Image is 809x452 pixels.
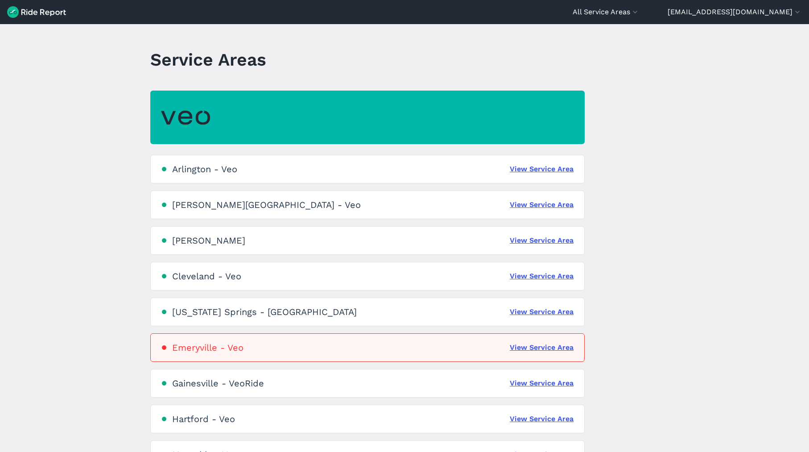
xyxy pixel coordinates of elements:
[172,342,244,353] div: Emeryville - Veo
[510,307,574,317] a: View Service Area
[172,378,264,389] div: Gainesville - VeoRide
[172,414,235,424] div: Hartford - Veo
[510,342,574,353] a: View Service Area
[510,164,574,174] a: View Service Area
[172,164,237,174] div: Arlington - Veo
[172,271,241,282] div: Cleveland - Veo
[172,307,357,317] div: [US_STATE] Springs - [GEOGRAPHIC_DATA]
[510,235,574,246] a: View Service Area
[510,271,574,282] a: View Service Area
[510,199,574,210] a: View Service Area
[573,7,640,17] button: All Service Areas
[510,378,574,389] a: View Service Area
[150,47,266,72] h1: Service Areas
[172,235,245,246] div: [PERSON_NAME]
[172,199,361,210] div: [PERSON_NAME][GEOGRAPHIC_DATA] - Veo
[510,414,574,424] a: View Service Area
[161,105,210,130] img: Veo
[668,7,802,17] button: [EMAIL_ADDRESS][DOMAIN_NAME]
[7,6,66,18] img: Ride Report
